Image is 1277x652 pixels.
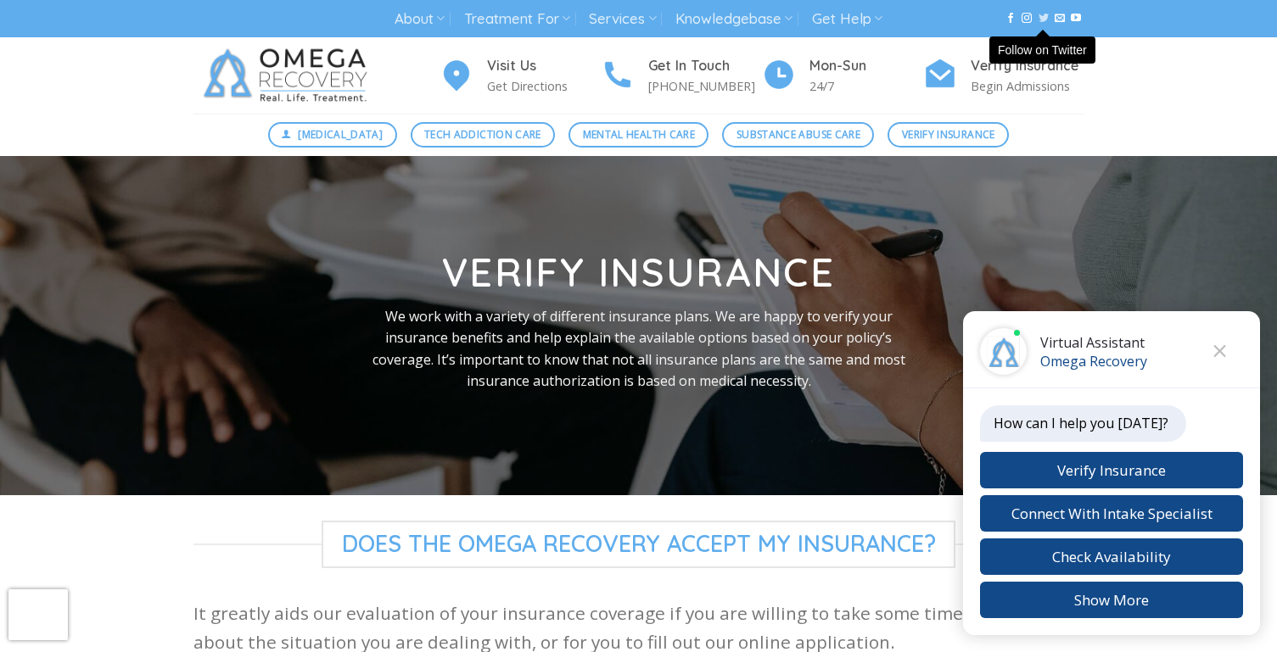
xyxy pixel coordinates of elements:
a: Follow on Twitter [1039,13,1049,25]
h4: Visit Us [487,55,601,77]
a: Mental Health Care [568,122,709,148]
h4: Mon-Sun [809,55,923,77]
p: Begin Admissions [971,76,1084,96]
a: Substance Abuse Care [722,122,874,148]
a: Tech Addiction Care [411,122,556,148]
a: Follow on YouTube [1071,13,1081,25]
p: [PHONE_NUMBER] [648,76,762,96]
a: Follow on Instagram [1022,13,1032,25]
p: We work with a variety of different insurance plans. We are happy to verify your insurance benefi... [364,306,914,393]
span: Tech Addiction Care [424,126,541,142]
a: About [395,3,445,35]
p: Get Directions [487,76,601,96]
img: Omega Recovery [193,37,384,114]
p: 24/7 [809,76,923,96]
a: Get In Touch [PHONE_NUMBER] [601,55,762,97]
a: Verify Insurance [888,122,1009,148]
span: Does The Omega Recovery Accept My Insurance? [322,521,956,568]
h4: Get In Touch [648,55,762,77]
a: Services [589,3,656,35]
span: Verify Insurance [902,126,995,142]
a: Visit Us Get Directions [440,55,601,97]
a: Get Help [812,3,882,35]
strong: Verify Insurance [442,248,835,297]
span: Mental Health Care [583,126,695,142]
a: [MEDICAL_DATA] [268,122,397,148]
span: Substance Abuse Care [737,126,860,142]
a: Verify Insurance Begin Admissions [923,55,1084,97]
h4: Verify Insurance [971,55,1084,77]
a: Treatment For [464,3,570,35]
a: Knowledgebase [675,3,793,35]
a: Send us an email [1055,13,1065,25]
a: Follow on Facebook [1005,13,1016,25]
span: [MEDICAL_DATA] [298,126,383,142]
